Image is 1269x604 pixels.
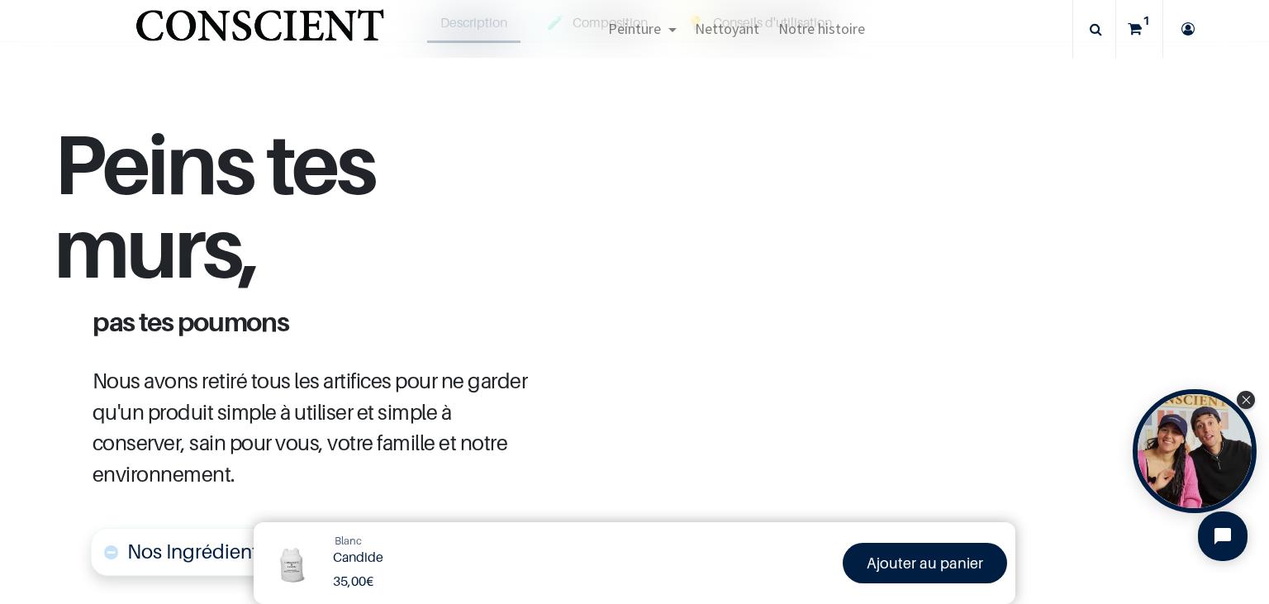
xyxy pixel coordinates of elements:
img: Product Image [262,530,324,592]
span: Peinture [608,19,661,38]
sup: 1 [1138,12,1154,29]
font: Ajouter au panier [867,554,983,572]
span: Nos Ingrédients [127,540,268,564]
b: € [333,573,373,589]
span: Notre histoire [778,19,865,38]
span: Nous avons retiré tous les artifices pour ne garder qu'un produit simple à utiliser et simple à c... [93,368,527,487]
h1: pas tes poumons [80,308,552,335]
span: 35,00 [333,573,366,589]
span: Nettoyant [695,19,759,38]
div: Close Tolstoy widget [1237,391,1255,409]
div: Open Tolstoy [1133,389,1257,513]
iframe: Tidio Chat [1184,497,1262,575]
a: Blanc [335,533,362,549]
h1: Peins tes murs, [54,121,577,308]
div: Tolstoy bubble widget [1133,389,1257,513]
h1: Candide [333,549,642,565]
a: Ajouter au panier [843,543,1007,583]
div: Open Tolstoy widget [1133,389,1257,513]
span: Blanc [335,534,362,547]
